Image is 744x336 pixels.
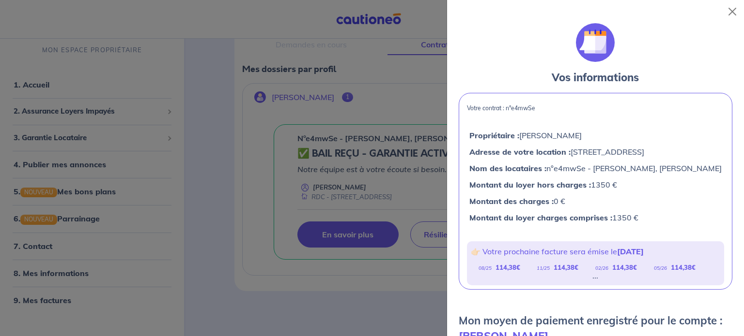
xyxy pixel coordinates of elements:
strong: Propriétaire : [469,131,519,140]
p: 1350 € [469,211,722,224]
strong: [DATE] [617,247,644,256]
strong: Montant du loyer hors charges : [469,180,591,190]
p: 👉🏻 Votre prochaine facture sera émise le [471,245,720,258]
strong: Montant des charges : [469,196,554,206]
strong: Nom des locataires : [469,163,546,173]
strong: Vos informations [552,71,639,84]
strong: 114,38 € [554,263,578,271]
strong: 114,38 € [612,263,637,271]
div: ... [592,274,598,278]
em: 05/26 [654,265,667,271]
p: Votre contrat : n°e4mwSe [467,105,724,112]
p: [STREET_ADDRESS] [469,146,722,158]
p: 1350 € [469,178,722,191]
em: 11/25 [537,265,550,271]
em: 02/26 [595,265,608,271]
strong: 114,38 € [496,263,520,271]
p: 0 € [469,195,722,207]
p: [PERSON_NAME] [469,129,722,142]
em: 08/25 [479,265,492,271]
strong: Adresse de votre location : [469,147,571,157]
p: n°e4mwSe - [PERSON_NAME], [PERSON_NAME] [469,162,722,175]
strong: 114,38 € [671,263,696,271]
img: illu_calendar.svg [576,23,615,62]
strong: Montant du loyer charges comprises : [469,213,612,222]
button: Close [725,4,740,19]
